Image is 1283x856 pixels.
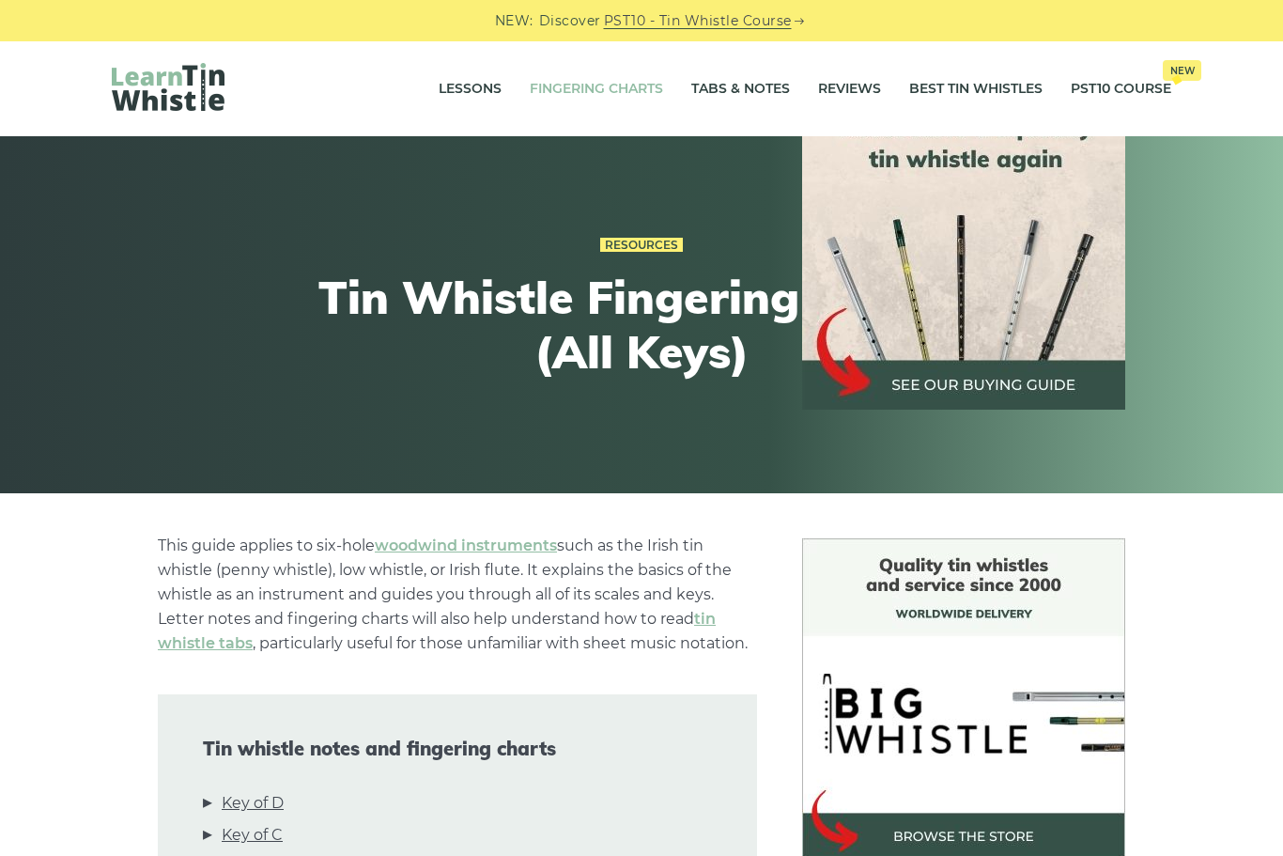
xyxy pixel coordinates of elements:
[112,63,224,111] img: LearnTinWhistle.com
[439,66,502,113] a: Lessons
[158,534,757,656] p: This guide applies to six-hole such as the Irish tin whistle (penny whistle), low whistle, or Iri...
[296,271,987,379] h1: Tin Whistle Fingering Charts (All Keys)
[203,738,712,760] span: Tin whistle notes and fingering charts
[600,238,683,253] a: Resources
[530,66,663,113] a: Fingering Charts
[222,791,284,816] a: Key of D
[1163,60,1201,81] span: New
[691,66,790,113] a: Tabs & Notes
[375,537,557,554] a: woodwind instruments
[818,66,881,113] a: Reviews
[909,66,1043,113] a: Best Tin Whistles
[1071,66,1171,113] a: PST10 CourseNew
[222,823,283,848] a: Key of C
[802,86,1125,410] img: tin whistle buying guide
